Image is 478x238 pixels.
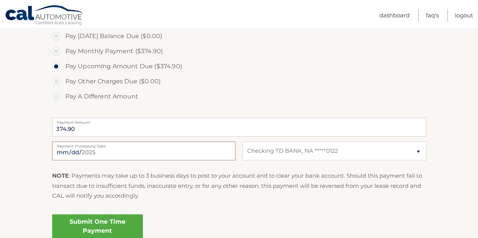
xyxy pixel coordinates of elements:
[379,9,410,21] a: Dashboard
[52,118,426,137] input: Payment Amount
[426,9,439,21] a: FAQ's
[5,5,84,27] a: Cal Automotive
[52,118,426,124] label: Payment Amount
[52,74,426,89] label: Pay Other Charges Due ($0.00)
[52,141,235,147] label: Payment Processing Date
[52,44,426,59] label: Pay Monthly Payment ($374.90)
[52,141,235,160] input: Payment Date
[52,171,426,201] p: : Payments may take up to 3 business days to post to your account and to clear your bank account....
[52,29,426,44] label: Pay [DATE] Balance Due ($0.00)
[455,9,473,21] a: Logout
[52,59,426,74] label: Pay Upcoming Amount Due ($374.90)
[52,172,69,179] strong: NOTE
[52,89,426,104] label: Pay A Different Amount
